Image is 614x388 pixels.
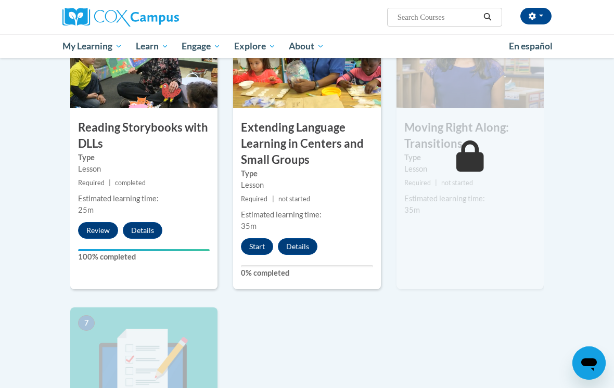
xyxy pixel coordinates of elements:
[78,222,118,239] button: Review
[404,205,420,214] span: 35m
[78,205,94,214] span: 25m
[289,40,324,53] span: About
[78,249,210,251] div: Your progress
[283,34,331,58] a: About
[56,34,129,58] a: My Learning
[62,8,179,27] img: Cox Campus
[572,346,606,380] iframe: Button to launch messaging window
[241,209,373,221] div: Estimated learning time:
[509,41,553,51] span: En español
[241,168,373,179] label: Type
[175,34,227,58] a: Engage
[435,179,437,187] span: |
[78,193,210,204] div: Estimated learning time:
[129,34,175,58] a: Learn
[278,238,317,255] button: Details
[404,152,536,163] label: Type
[396,11,480,23] input: Search Courses
[241,267,373,279] label: 0% completed
[404,179,431,187] span: Required
[520,8,552,24] button: Account Settings
[78,179,105,187] span: Required
[480,11,495,23] button: Search
[136,40,169,53] span: Learn
[278,195,310,203] span: not started
[78,163,210,175] div: Lesson
[404,163,536,175] div: Lesson
[62,8,215,27] a: Cox Campus
[241,179,373,191] div: Lesson
[115,179,146,187] span: completed
[241,222,257,230] span: 35m
[241,195,267,203] span: Required
[78,152,210,163] label: Type
[123,222,162,239] button: Details
[62,40,122,53] span: My Learning
[404,193,536,204] div: Estimated learning time:
[70,120,218,152] h3: Reading Storybooks with DLLs
[109,179,111,187] span: |
[227,34,283,58] a: Explore
[233,120,380,167] h3: Extending Language Learning in Centers and Small Groups
[272,195,274,203] span: |
[78,251,210,263] label: 100% completed
[502,35,559,57] a: En español
[396,120,544,152] h3: Moving Right Along: Transitions
[78,315,95,331] span: 7
[182,40,221,53] span: Engage
[441,179,473,187] span: not started
[234,40,276,53] span: Explore
[55,34,559,58] div: Main menu
[241,238,273,255] button: Start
